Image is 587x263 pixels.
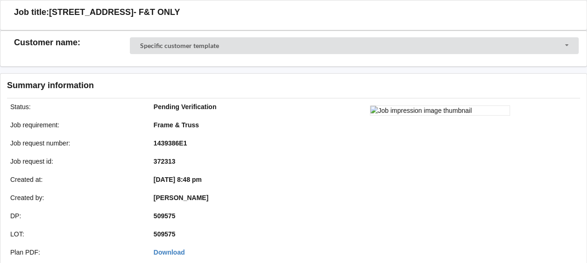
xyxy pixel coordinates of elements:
b: Pending Verification [154,103,217,111]
div: Customer Selector [130,37,579,54]
div: Created by : [4,193,147,202]
div: LOT : [4,229,147,239]
b: 1439386E1 [154,139,187,147]
div: Plan PDF : [4,248,147,257]
a: Download [154,249,185,256]
div: Job request id : [4,157,147,166]
div: DP : [4,211,147,221]
img: Job impression image thumbnail [370,105,510,116]
b: Frame & Truss [154,121,199,129]
b: 509575 [154,230,176,238]
div: Status : [4,102,147,111]
div: Job requirement : [4,120,147,130]
h3: Job title: [14,7,49,18]
div: Specific customer template [140,42,219,49]
div: Created at : [4,175,147,184]
b: 509575 [154,212,176,220]
b: [PERSON_NAME] [154,194,208,201]
div: Job request number : [4,138,147,148]
h3: Summary information [7,80,433,91]
h3: Customer name : [14,37,130,48]
b: 372313 [154,158,176,165]
b: [DATE] 8:48 pm [154,176,202,183]
h3: [STREET_ADDRESS]- F&T ONLY [49,7,180,18]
